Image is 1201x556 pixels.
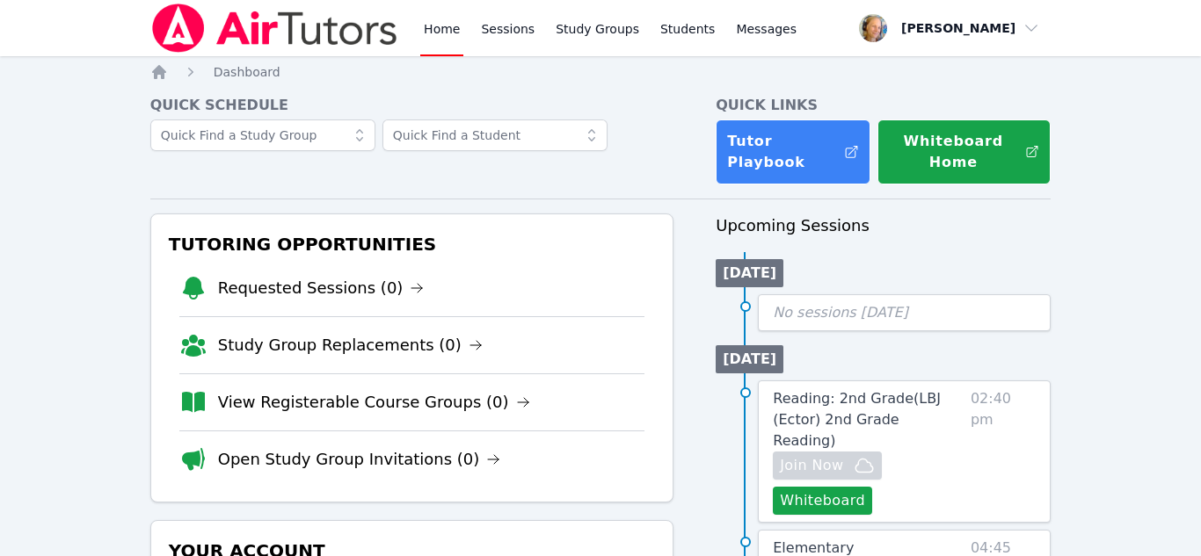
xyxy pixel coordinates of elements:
a: Reading: 2nd Grade(LBJ (Ector) 2nd Grade Reading) [773,388,964,451]
a: Dashboard [214,63,280,81]
li: [DATE] [716,259,783,287]
span: Dashboard [214,65,280,79]
img: Air Tutors [150,4,399,53]
button: Join Now [773,451,882,480]
span: Join Now [780,455,843,476]
li: [DATE] [716,345,783,373]
span: No sessions [DATE] [773,304,908,321]
span: Reading: 2nd Grade ( LBJ (Ector) 2nd Grade Reading ) [773,390,941,449]
h3: Upcoming Sessions [716,213,1051,238]
a: Study Group Replacements (0) [218,333,483,357]
button: Whiteboard Home [877,119,1051,184]
a: Requested Sessions (0) [218,276,425,300]
button: Whiteboard [773,487,872,515]
a: View Registerable Course Groups (0) [218,390,530,415]
a: Tutor Playbook [716,119,870,184]
input: Quick Find a Study Group [150,119,375,151]
h4: Quick Schedule [150,95,674,116]
h3: Tutoring Opportunities [165,228,659,260]
a: Open Study Group Invitations (0) [218,447,501,472]
input: Quick Find a Student [382,119,608,151]
nav: Breadcrumb [150,63,1052,81]
span: 02:40 pm [971,388,1036,515]
span: Messages [736,20,797,38]
h4: Quick Links [716,95,1051,116]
